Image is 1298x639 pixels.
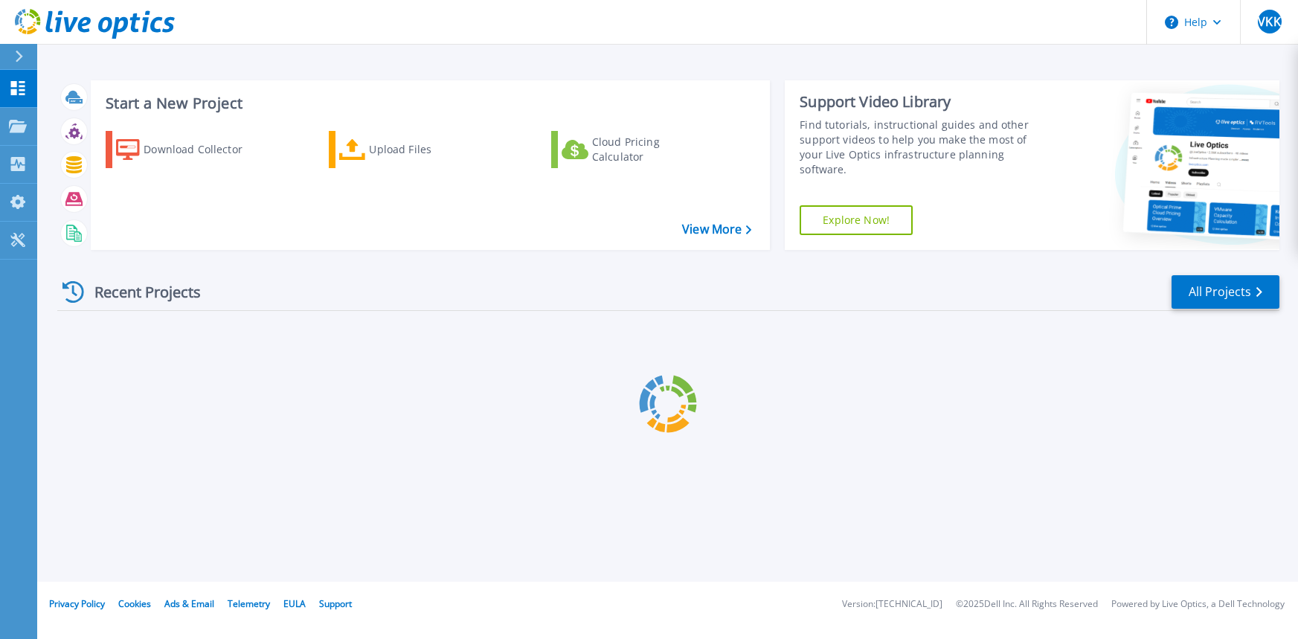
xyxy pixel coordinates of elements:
div: Find tutorials, instructional guides and other support videos to help you make the most of your L... [800,118,1050,177]
a: Upload Files [329,131,495,168]
span: VKK [1258,16,1280,28]
a: Ads & Email [164,597,214,610]
li: Powered by Live Optics, a Dell Technology [1111,600,1285,609]
div: Download Collector [144,135,263,164]
a: Download Collector [106,131,272,168]
a: EULA [283,597,306,610]
a: View More [682,222,751,237]
div: Recent Projects [57,274,221,310]
div: Cloud Pricing Calculator [592,135,711,164]
div: Upload Files [369,135,488,164]
li: Version: [TECHNICAL_ID] [842,600,942,609]
div: Support Video Library [800,92,1050,112]
li: © 2025 Dell Inc. All Rights Reserved [956,600,1098,609]
a: Cloud Pricing Calculator [551,131,717,168]
a: Explore Now! [800,205,913,235]
a: Telemetry [228,597,270,610]
a: Support [319,597,352,610]
a: Privacy Policy [49,597,105,610]
a: Cookies [118,597,151,610]
h3: Start a New Project [106,95,751,112]
a: All Projects [1172,275,1279,309]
